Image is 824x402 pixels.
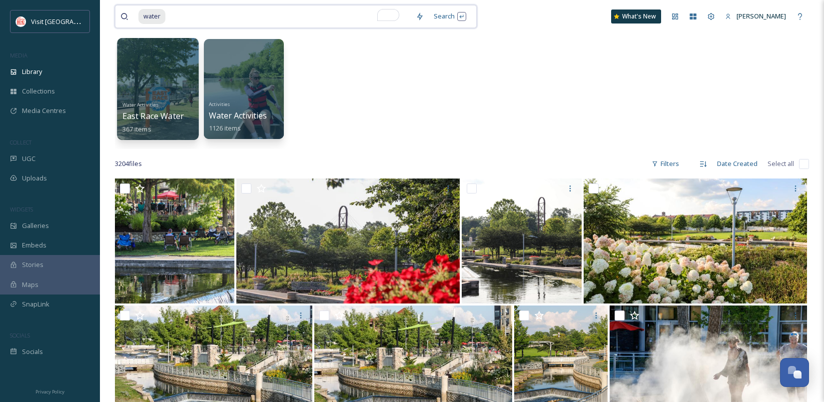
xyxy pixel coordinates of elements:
img: vsbm-stackedMISH_CMYKlogo2017.jpg [16,16,26,26]
img: 080625_Summer-081.jpg [462,178,581,303]
button: Open Chat [780,358,809,387]
span: Galleries [22,221,49,230]
span: SOCIALS [10,331,30,339]
span: Embeds [22,240,46,250]
span: UGC [22,154,35,163]
a: [PERSON_NAME] [720,6,791,26]
span: Activities [209,101,230,107]
span: 1126 items [209,123,241,132]
span: COLLECT [10,138,31,146]
span: Library [22,67,42,76]
span: Uploads [22,173,47,183]
img: 080625_Summer-082.jpg [236,178,460,303]
span: Stories [22,260,43,269]
span: Privacy Policy [35,388,64,395]
a: What's New [611,9,661,23]
div: Filters [647,154,684,173]
span: Maps [22,280,38,289]
span: Water Activities [122,101,158,107]
span: WIDGETS [10,205,33,213]
span: Collections [22,86,55,96]
span: Socials [22,347,43,356]
span: SnapLink [22,299,49,309]
span: MEDIA [10,51,27,59]
span: [PERSON_NAME] [737,11,786,20]
span: Visit [GEOGRAPHIC_DATA] [31,16,108,26]
img: 080625_Summer-092.jpg [115,178,234,303]
a: ActivitiesWater Activities1126 items [209,98,267,132]
input: To enrich screen reader interactions, please activate Accessibility in Grammarly extension settings [166,5,411,27]
span: East Race Waterway [122,110,199,121]
span: Select all [768,159,794,168]
div: Search [429,6,471,26]
span: 3204 file s [115,159,142,168]
img: 080625_Summer-072.jpg [584,178,807,303]
span: 367 items [122,124,151,133]
a: Water ActivitiesEast Race Waterway367 items [122,98,199,133]
span: Water Activities [209,110,267,121]
div: Date Created [712,154,763,173]
a: Privacy Policy [35,385,64,397]
span: water [138,9,165,23]
span: Media Centres [22,106,66,115]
